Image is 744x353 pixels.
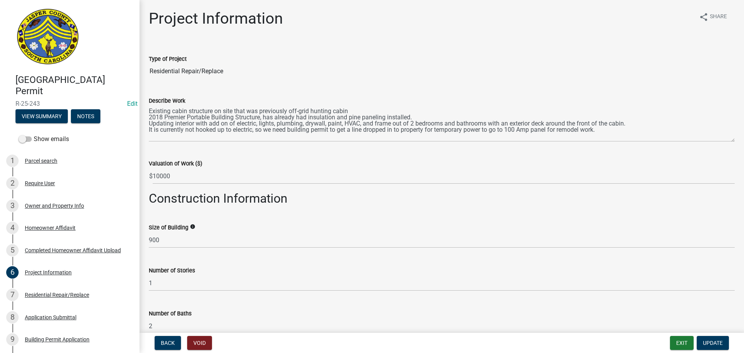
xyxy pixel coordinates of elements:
a: Edit [127,100,138,107]
label: Describe Work [149,98,185,104]
div: 2 [6,177,19,189]
div: 4 [6,222,19,234]
span: $ [149,168,153,184]
div: 6 [6,266,19,279]
div: Application Submittal [25,315,76,320]
div: Building Permit Application [25,337,90,342]
div: Require User [25,181,55,186]
div: 5 [6,244,19,257]
button: Notes [71,109,100,123]
wm-modal-confirm: Summary [15,114,68,120]
label: Number of Stories [149,268,195,274]
i: share [699,12,708,22]
button: Update [697,336,729,350]
div: Homeowner Affidavit [25,225,76,231]
i: info [190,224,195,229]
span: R-25-243 [15,100,124,107]
button: Void [187,336,212,350]
h1: Project Information [149,9,283,28]
button: shareShare [693,9,733,24]
label: Show emails [19,134,69,144]
label: Size of Building [149,225,188,231]
label: Type of Project [149,57,187,62]
button: Back [155,336,181,350]
div: 7 [6,289,19,301]
wm-modal-confirm: Edit Application Number [127,100,138,107]
h4: [GEOGRAPHIC_DATA] Permit [15,74,133,97]
span: Update [703,340,723,346]
div: Parcel search [25,158,57,164]
div: 3 [6,200,19,212]
div: 8 [6,311,19,324]
div: 9 [6,333,19,346]
button: View Summary [15,109,68,123]
div: Residential Repair/Replace [25,292,89,298]
img: Jasper County, South Carolina [15,8,80,66]
div: Project Information [25,270,72,275]
wm-modal-confirm: Notes [71,114,100,120]
div: Completed Homeowner Affidavit Upload [25,248,121,253]
span: Share [710,12,727,22]
div: Owner and Property Info [25,203,84,208]
label: Valuation of Work ($) [149,161,202,167]
h2: Construction Information [149,191,735,206]
div: 1 [6,155,19,167]
span: Back [161,340,175,346]
button: Exit [670,336,694,350]
label: Number of Baths [149,311,191,317]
